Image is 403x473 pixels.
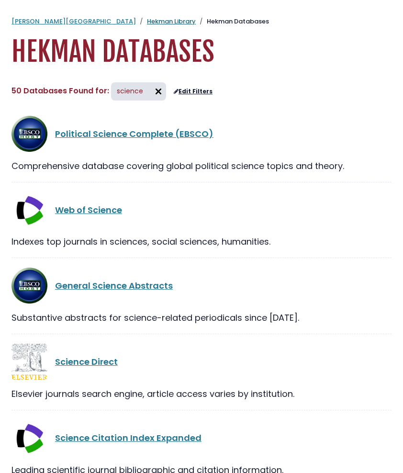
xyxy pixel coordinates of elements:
[117,86,143,96] span: science
[11,387,392,400] div: Elsevier journals search engine, article access varies by institution.
[147,17,196,26] a: Hekman Library
[11,311,392,324] div: Substantive abstracts for science-related periodicals since [DATE].
[11,159,392,172] div: Comprehensive database covering global political science topics and theory.
[55,204,122,216] a: Web of Science
[196,17,269,26] li: Hekman Databases
[55,128,213,140] a: Political Science Complete (EBSCO)
[11,85,109,96] span: 50 Databases Found for:
[174,88,213,95] a: Edit Filters
[11,17,392,26] nav: breadcrumb
[11,36,392,68] h1: Hekman Databases
[11,17,136,26] a: [PERSON_NAME][GEOGRAPHIC_DATA]
[55,432,201,444] a: Science Citation Index Expanded
[55,356,118,368] a: Science Direct
[55,280,173,292] a: General Science Abstracts
[11,235,392,248] div: Indexes top journals in sciences, social sciences, humanities.
[151,84,166,99] img: arr097.svg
